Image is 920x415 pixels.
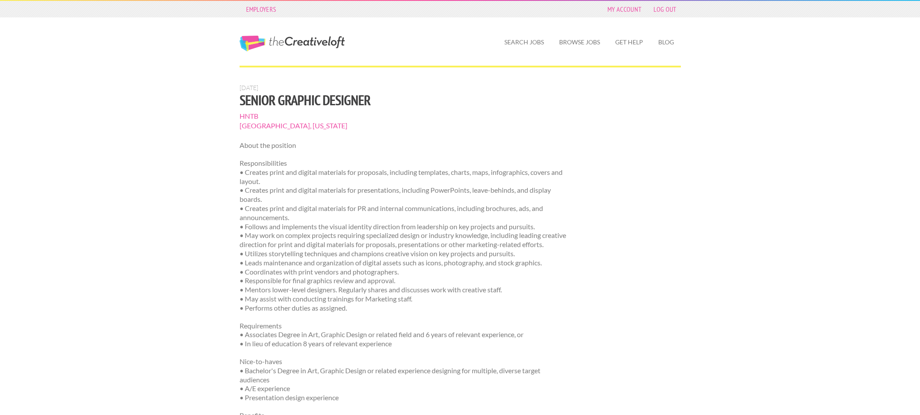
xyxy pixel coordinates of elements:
a: The Creative Loft [240,36,345,51]
p: Responsibilities • Creates print and digital materials for proposals, including templates, charts... [240,159,567,313]
a: Browse Jobs [552,32,607,52]
p: Requirements • Associates Degree in Art, Graphic Design or related field and 6 years of relevant ... [240,321,567,348]
span: [GEOGRAPHIC_DATA], [US_STATE] [240,121,567,131]
span: HNTB [240,111,567,121]
a: Blog [651,32,681,52]
p: Nice-to-haves • Bachelor's Degree in Art, Graphic Design or related experience designing for mult... [240,357,567,402]
h1: Senior Graphic Designer [240,92,567,108]
a: Log Out [649,3,680,15]
p: About the position [240,141,567,150]
a: My Account [603,3,646,15]
span: [DATE] [240,84,258,91]
a: Search Jobs [497,32,551,52]
a: Employers [242,3,281,15]
a: Get Help [608,32,650,52]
